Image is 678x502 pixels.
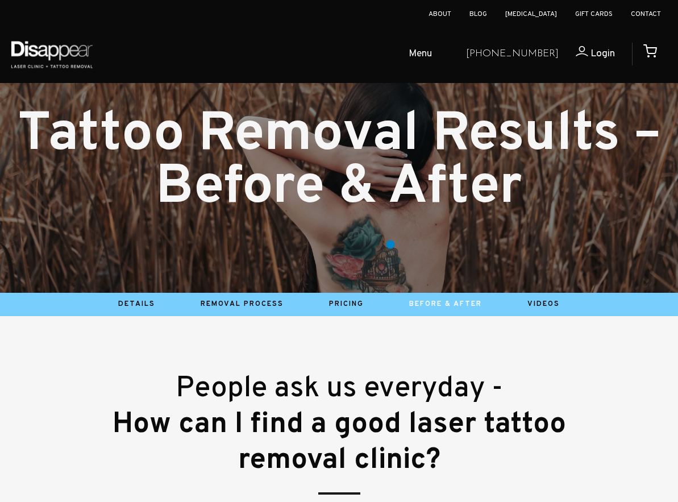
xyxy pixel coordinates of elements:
[113,406,566,479] span: How can I find a good laser tattoo removal clinic?
[329,300,364,309] a: Pricing
[631,10,661,19] a: Contact
[409,46,432,63] span: Menu
[575,10,613,19] a: Gift Cards
[505,10,557,19] a: [MEDICAL_DATA]
[466,46,559,63] a: [PHONE_NUMBER]
[429,10,451,19] a: About
[118,300,155,309] a: Details
[176,371,503,407] small: People ask us everyday -
[201,300,284,309] a: Removal Process
[469,10,487,19] a: Blog
[9,109,669,215] h1: Tattoo Removal Results – Before & After
[9,34,95,74] img: Disappear - Laser Clinic and Tattoo Removal Services in Sydney, Australia
[103,36,457,73] ul: Open Mobile Menu
[527,300,560,309] a: Videos
[369,36,457,73] a: Menu
[590,47,615,60] span: Login
[409,300,482,309] a: Before & After
[559,46,615,63] a: Login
